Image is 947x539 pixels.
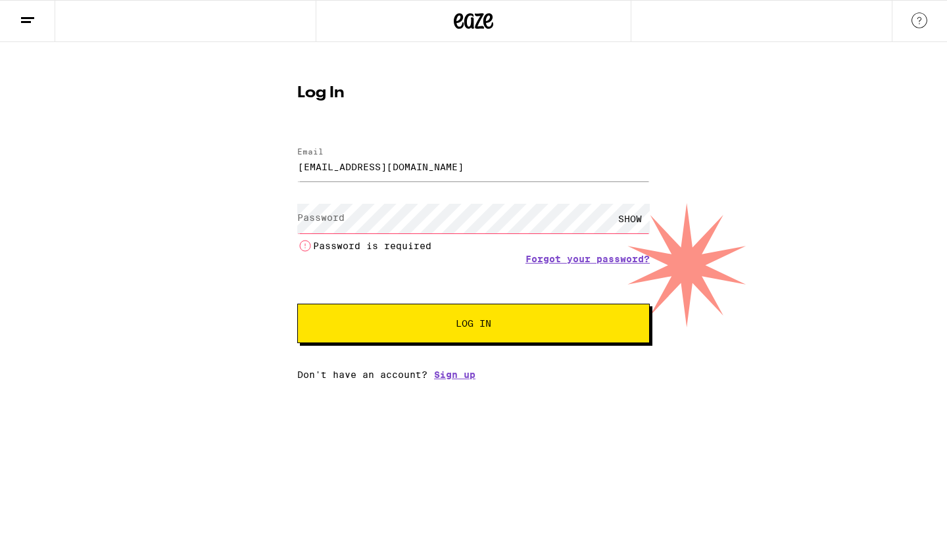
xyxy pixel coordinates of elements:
[610,204,650,233] div: SHOW
[456,319,491,328] span: Log In
[297,238,650,254] li: Password is required
[297,147,324,156] label: Email
[297,85,650,101] h1: Log In
[297,152,650,181] input: Email
[525,254,650,264] a: Forgot your password?
[297,212,345,223] label: Password
[434,369,475,380] a: Sign up
[30,9,57,21] span: Help
[297,369,650,380] div: Don't have an account?
[297,304,650,343] button: Log In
